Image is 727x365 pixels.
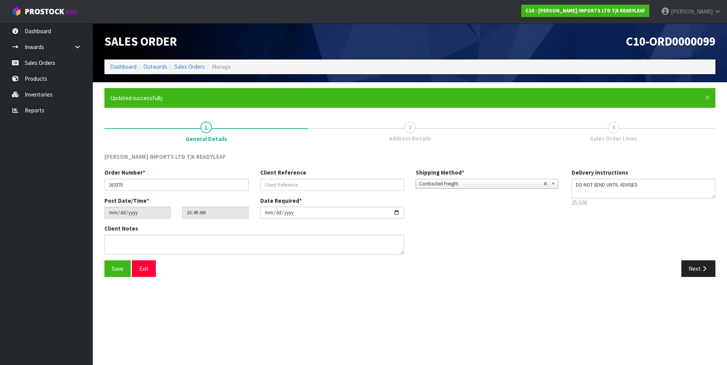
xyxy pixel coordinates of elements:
button: Next [681,260,715,277]
strong: C10 - [PERSON_NAME] IMPORTS LTD T/A READYLEAF [526,7,645,14]
input: Client Reference [260,179,404,191]
span: Manage [212,63,231,70]
button: Exit [132,260,156,277]
p: 25/100 [572,199,716,207]
label: Order Number [104,168,145,177]
a: Sales Orders [174,63,205,70]
span: ProStock [25,7,64,17]
a: Outwards [143,63,167,70]
span: 1 [200,122,212,133]
span: Save [112,265,123,272]
button: Save [104,260,131,277]
span: Address Details [389,134,431,143]
a: Dashboard [110,63,137,70]
span: Sales Order Lines [590,134,637,143]
label: Post Date/Time [104,197,149,205]
span: Updated successfully [110,94,163,102]
label: Delivery Instructions [572,168,628,177]
span: Contracted Freight [419,179,543,188]
span: General Details [104,147,715,283]
small: WMS [66,8,78,16]
span: 3 [608,122,619,133]
span: General Details [186,135,227,143]
span: Sales Order [104,34,177,49]
label: Client Reference [260,168,306,177]
label: Client Notes [104,224,138,233]
label: Date Required [260,197,302,205]
label: Shipping Method [416,168,464,177]
img: cube-alt.png [12,7,21,16]
input: Order Number [104,179,249,191]
span: 2 [404,122,416,133]
span: C10-ORD0000099 [626,34,715,49]
span: [PERSON_NAME] IMPORTS LTD T/A READYLEAF [104,153,226,160]
span: [PERSON_NAME] [671,8,713,15]
span: × [705,92,710,103]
